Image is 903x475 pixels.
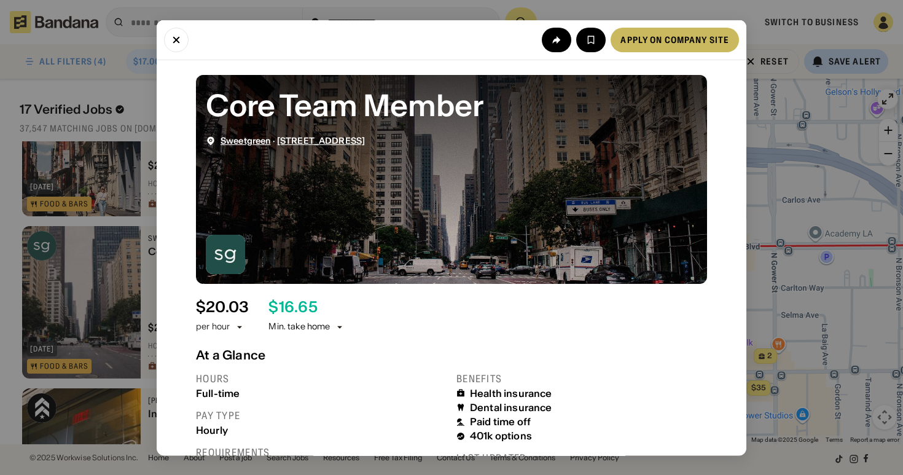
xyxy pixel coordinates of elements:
div: Hours [196,372,447,385]
div: At a Glance [196,347,707,362]
div: $ 20.03 [196,298,249,316]
div: Requirements [196,446,447,458]
div: Full-time [196,387,447,399]
div: per hour [196,321,230,333]
div: Last updated [456,452,707,465]
div: Health insurance [470,387,552,399]
div: Paid time off [470,416,531,428]
div: $ 16.65 [268,298,317,316]
div: Min. take home [268,321,345,333]
div: Benefits [456,372,707,385]
div: Core Team Member [206,84,697,125]
div: Pay type [196,409,447,422]
div: Hourly [196,424,447,436]
div: Dental insurance [470,401,552,413]
div: Apply on company site [620,35,729,44]
div: 401k options [470,430,532,442]
div: · [221,135,365,146]
span: Sweetgreen [221,135,270,146]
button: Close [164,27,189,52]
img: Sweetgreen logo [206,234,245,273]
span: [STREET_ADDRESS] [277,135,365,146]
